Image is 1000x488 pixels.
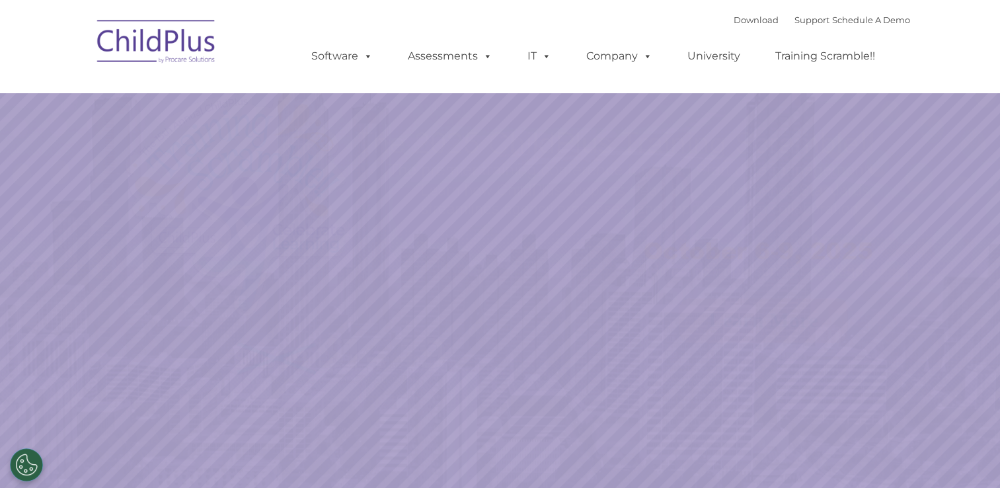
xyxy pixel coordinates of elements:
a: Learn More [679,298,847,343]
a: Support [794,15,829,25]
a: University [674,43,753,69]
font: | [734,15,910,25]
a: Schedule A Demo [832,15,910,25]
a: Download [734,15,779,25]
a: IT [514,43,564,69]
img: ChildPlus by Procare Solutions [91,11,223,77]
a: Assessments [395,43,506,69]
a: Software [298,43,386,69]
a: Company [573,43,666,69]
button: Cookies Settings [10,448,43,481]
a: Training Scramble!! [762,43,888,69]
